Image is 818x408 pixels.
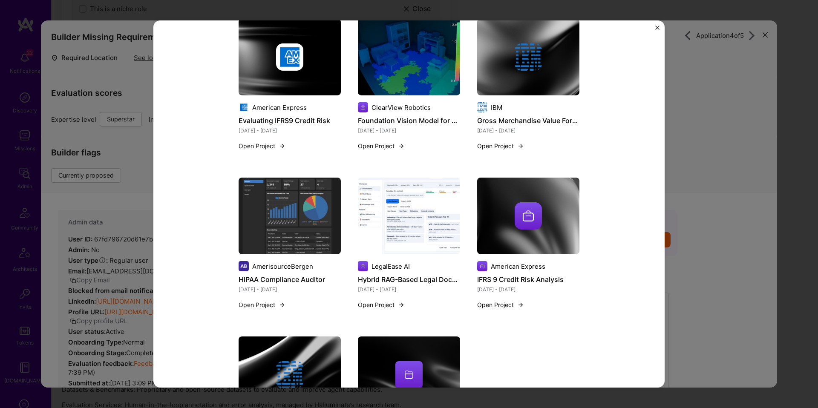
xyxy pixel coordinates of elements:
[276,43,303,71] img: Company logo
[276,361,303,388] img: Company logo
[239,126,341,135] div: [DATE] - [DATE]
[477,102,487,112] img: Company logo
[491,103,502,112] div: IBM
[517,142,524,149] img: arrow-right
[358,300,405,309] button: Open Project
[491,261,545,270] div: American Express
[252,103,307,112] div: American Express
[279,142,285,149] img: arrow-right
[239,178,341,254] img: HIPAA Compliance Auditor
[252,261,313,270] div: AmerisourceBergen
[358,19,460,95] img: Foundation Vision Model for Real-World Clutter Detection
[477,261,487,271] img: Company logo
[655,26,660,34] button: Close
[477,126,579,135] div: [DATE] - [DATE]
[477,178,579,254] img: cover
[358,178,460,254] img: Hybrid RAG-Based Legal Document Pipeline
[515,202,542,230] img: Company logo
[358,115,460,126] h4: Foundation Vision Model for Real-World Clutter Detection
[358,261,368,271] img: Company logo
[477,285,579,294] div: [DATE] - [DATE]
[372,261,410,270] div: LegalEase AI
[358,141,405,150] button: Open Project
[358,102,368,112] img: Company logo
[477,115,579,126] h4: Gross Merchandise Value Forecasting
[239,102,249,112] img: Company logo
[477,274,579,285] h4: IFRS 9 Credit Risk Analysis
[279,301,285,308] img: arrow-right
[239,300,285,309] button: Open Project
[239,115,341,126] h4: Evaluating IFRS9 Credit Risk
[239,285,341,294] div: [DATE] - [DATE]
[239,274,341,285] h4: HIPAA Compliance Auditor
[239,261,249,271] img: Company logo
[477,300,524,309] button: Open Project
[239,141,285,150] button: Open Project
[358,274,460,285] h4: Hybrid RAG-Based Legal Document Pipeline
[398,142,405,149] img: arrow-right
[372,103,431,112] div: ClearView Robotics
[517,301,524,308] img: arrow-right
[398,301,405,308] img: arrow-right
[358,285,460,294] div: [DATE] - [DATE]
[477,141,524,150] button: Open Project
[358,126,460,135] div: [DATE] - [DATE]
[515,43,542,71] img: Company logo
